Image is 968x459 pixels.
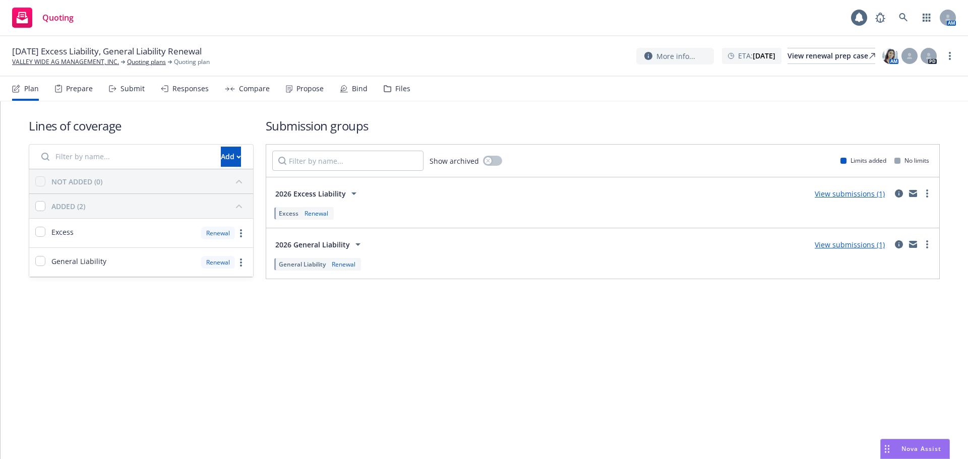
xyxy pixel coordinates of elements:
div: Files [395,85,410,93]
span: Show archived [430,156,479,166]
button: NOT ADDED (0) [51,173,247,189]
span: Nova Assist [901,444,941,453]
span: General Liability [279,260,326,269]
div: Add [221,147,241,166]
button: 2026 General Liability [272,234,367,254]
div: Plan [24,85,39,93]
a: more [235,227,247,239]
span: ETA : [738,50,775,61]
button: ADDED (2) [51,198,247,214]
div: Prepare [66,85,93,93]
span: Quoting [42,14,74,22]
h1: Lines of coverage [29,117,254,134]
div: Submit [120,85,145,93]
div: No limits [894,156,929,165]
input: Filter by name... [35,147,215,167]
span: General Liability [51,256,106,267]
a: View renewal prep case [788,48,875,64]
button: Add [221,147,241,167]
img: photo [882,48,898,64]
div: Compare [239,85,270,93]
div: Drag to move [881,439,893,458]
span: Quoting plan [174,57,210,67]
a: Quoting [8,4,78,32]
a: circleInformation [893,238,905,250]
div: Renewal [201,227,235,239]
a: Quoting plans [127,57,166,67]
a: more [921,238,933,250]
a: VALLEY WIDE AG MANAGEMENT, INC. [12,57,119,67]
div: Renewal [302,209,330,218]
a: View submissions (1) [815,240,885,249]
span: More info... [656,51,695,61]
button: 2026 Excess Liability [272,183,363,204]
div: Propose [296,85,324,93]
strong: [DATE] [753,51,775,60]
button: Nova Assist [880,439,950,459]
span: 2026 General Liability [275,239,350,250]
a: more [921,187,933,200]
div: NOT ADDED (0) [51,176,102,187]
a: circleInformation [893,187,905,200]
a: mail [907,187,919,200]
span: [DATE] Excess Liability, General Liability Renewal [12,45,202,57]
span: Excess [279,209,298,218]
h1: Submission groups [266,117,940,134]
input: Filter by name... [272,151,423,171]
a: more [235,256,247,269]
a: more [944,50,956,62]
div: Responses [172,85,209,93]
button: More info... [636,48,714,64]
a: View submissions (1) [815,189,885,199]
a: Report a Bug [870,8,890,28]
div: Renewal [201,256,235,269]
span: 2026 Excess Liability [275,188,346,199]
a: mail [907,238,919,250]
a: Switch app [917,8,937,28]
div: ADDED (2) [51,201,85,212]
div: Bind [352,85,368,93]
span: Excess [51,227,74,237]
a: Search [893,8,914,28]
div: Renewal [330,260,357,269]
div: Limits added [840,156,886,165]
